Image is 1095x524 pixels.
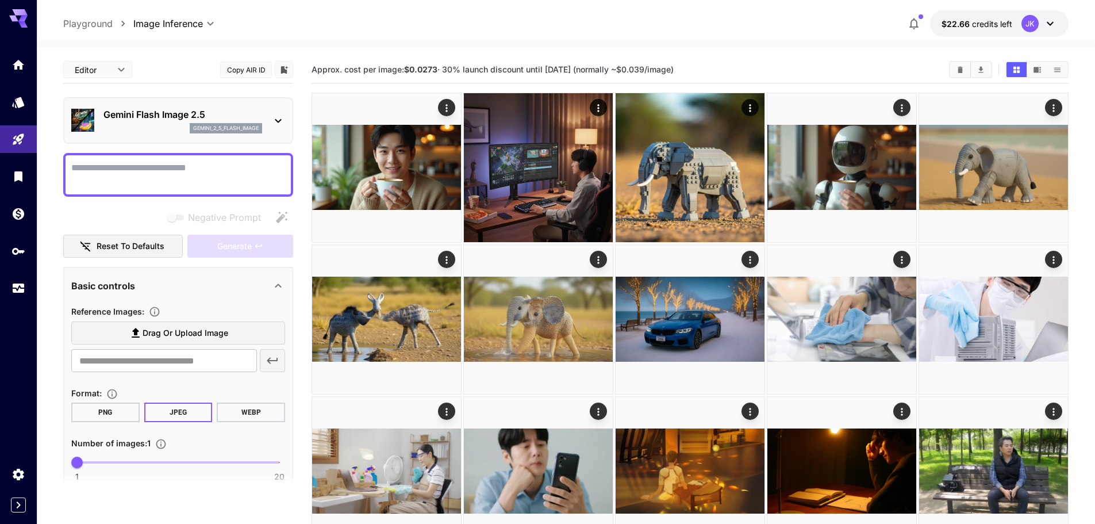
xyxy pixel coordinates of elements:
[71,307,144,316] span: Reference Images :
[217,403,285,422] button: WEBP
[71,279,135,293] p: Basic controls
[930,10,1069,37] button: $22.6584JK
[11,281,25,296] div: Usage
[741,251,759,268] div: Actions
[893,99,910,116] div: Actions
[63,17,133,30] nav: breadcrumb
[893,251,910,268] div: Actions
[144,403,213,422] button: JPEG
[616,93,764,242] img: +jBl5QAzpdmZMD461clDBevWsG882JS0W5N3FfP3FcH+JXlt5d9yNH9vQhFR4IFT77cBjV0h5PhwAA==
[133,17,203,30] span: Image Inference
[71,322,285,345] label: Drag or upload image
[741,403,759,420] div: Actions
[971,62,991,77] button: Download All
[71,388,102,398] span: Format :
[143,326,228,341] span: Drag or upload image
[590,251,607,268] div: Actions
[950,62,970,77] button: Clear Images
[11,498,26,512] button: Expand sidebar
[438,99,455,116] div: Actions
[919,93,1068,242] img: YqdcbB1xmxN1zFpCsTRNpEz7LQgAAA
[1021,15,1039,32] div: JK
[11,58,25,72] div: Home
[464,245,613,394] img: xoj1oRwfRdqp14ul7OBQmrrS2EO6pw8HRhYaswNGnF5dG9fr1sjhkO7FhdOh19UIQA
[71,438,151,448] span: Number of images : 1
[11,95,25,109] div: Models
[767,245,916,394] img: DWRQuNvjM7GiP9tBtD7UUFCPrp+5JPyjAXlfmZconFf8AYm9zQA8dm2VJr7e1b3Wb3J1LVMv27LRH7EGnZeM0MngAAA
[220,62,272,78] button: Copy AIR ID
[942,18,1012,30] div: $22.6584
[464,93,613,242] img: baH10itBRfXmuz2M69kuihMh74AAAAAA==
[193,124,259,132] p: gemini_2_5_flash_image
[144,306,165,318] button: Upload a reference image to guide the result. This is needed for Image-to-Image or Inpainting. Su...
[1045,251,1062,268] div: Actions
[75,64,110,76] span: Editor
[103,108,262,121] p: Gemini Flash Image 2.5
[1045,99,1062,116] div: Actions
[1045,403,1062,420] div: Actions
[590,99,607,116] div: Actions
[942,19,972,29] span: $22.66
[616,245,764,394] img: cc3u4B0FKi8bB9DMlUR5HvczzZlhWfaQhsywAA=
[279,63,289,77] button: Add to library
[11,169,25,183] div: Library
[767,93,916,242] img: M7hcqvSWpvAOhYVg21RSoIW8XkfaBah3cAA
[312,64,674,74] span: Approx. cost per image: · 30% launch discount until [DATE] (normally ~$0.039/image)
[165,210,270,224] span: Negative prompts are not compatible with the selected model.
[919,245,1068,394] img: vm8zsAkd2lLV16Wj8diAAAA==
[102,388,122,400] button: Choose the file format for the output image.
[590,403,607,420] div: Actions
[11,244,25,258] div: API Keys
[741,99,759,116] div: Actions
[63,235,183,258] button: Reset to defaults
[188,211,261,224] span: Negative Prompt
[1027,62,1047,77] button: Show images in video view
[1005,61,1069,78] div: Show images in grid viewShow images in video viewShow images in list view
[893,403,910,420] div: Actions
[11,206,25,221] div: Wallet
[949,61,992,78] div: Clear ImagesDownload All
[1006,62,1027,77] button: Show images in grid view
[71,272,285,300] div: Basic controls
[274,471,285,483] span: 20
[71,103,285,138] div: Gemini Flash Image 2.5gemini_2_5_flash_image
[63,17,113,30] a: Playground
[71,403,140,422] button: PNG
[312,245,461,394] img: 1b4AAAA=
[312,93,461,242] img: g7R5TNRfsJb8gUz+vnxF6DnVWqJn1DVaZ0Sny2HG0I7EG4DDwJmdil9WZGJnD90qHD5dYjq7Qh8wpxvwXUxssSRiQiEDj7kAN...
[404,64,437,74] b: $0.0273
[438,403,455,420] div: Actions
[972,19,1012,29] span: credits left
[1047,62,1067,77] button: Show images in list view
[11,467,25,481] div: Settings
[438,251,455,268] div: Actions
[11,132,25,147] div: Playground
[151,438,171,450] button: Specify how many images to generate in a single request. Each image generation will be charged se...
